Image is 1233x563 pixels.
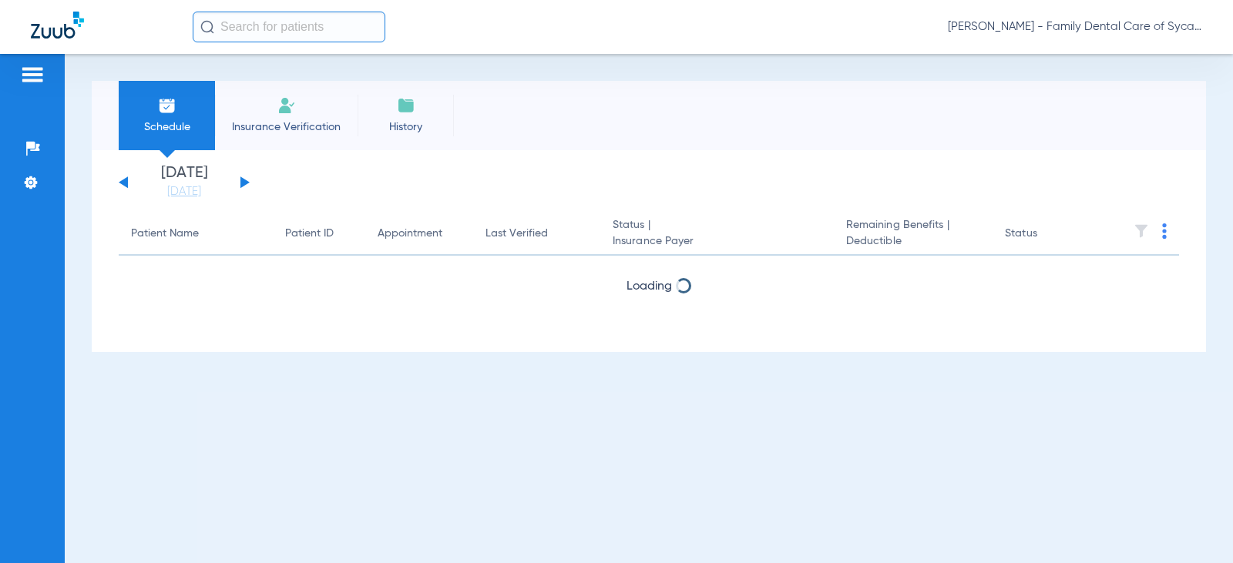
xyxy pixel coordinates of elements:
img: group-dot-blue.svg [1162,223,1167,239]
span: Insurance Verification [227,119,346,135]
img: Search Icon [200,20,214,34]
img: History [397,96,415,115]
a: [DATE] [138,184,230,199]
th: Status | [600,213,834,256]
div: Last Verified [485,226,548,242]
span: History [369,119,442,135]
img: filter.svg [1134,223,1149,239]
img: Schedule [158,96,176,115]
div: Last Verified [485,226,588,242]
th: Status [993,213,1097,256]
img: hamburger-icon [20,65,45,84]
span: Loading [627,280,672,293]
span: Insurance Payer [613,233,821,250]
div: Patient ID [285,226,353,242]
span: Deductible [846,233,980,250]
li: [DATE] [138,166,230,199]
div: Appointment [378,226,461,242]
img: Zuub Logo [31,12,84,39]
img: Manual Insurance Verification [277,96,296,115]
span: [PERSON_NAME] - Family Dental Care of Sycamore [948,19,1202,35]
div: Appointment [378,226,442,242]
th: Remaining Benefits | [834,213,993,256]
div: Patient Name [131,226,260,242]
span: Schedule [130,119,203,135]
div: Patient Name [131,226,199,242]
input: Search for patients [193,12,385,42]
div: Patient ID [285,226,334,242]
